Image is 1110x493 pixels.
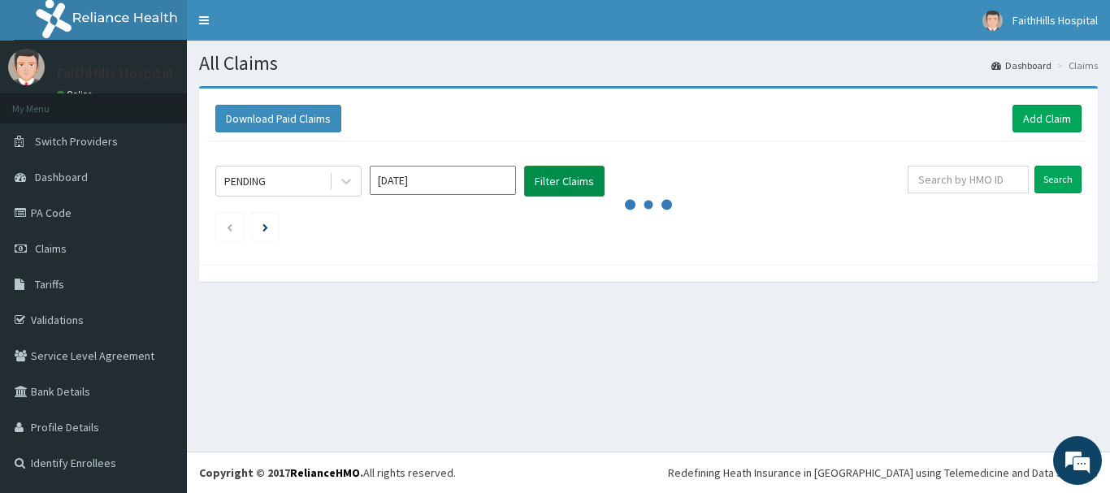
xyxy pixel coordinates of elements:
a: RelianceHMO [290,465,360,480]
input: Search [1034,166,1082,193]
img: User Image [8,49,45,85]
a: Next page [262,219,268,234]
strong: Copyright © 2017 . [199,465,363,480]
span: FaithHills Hospital [1012,13,1098,28]
img: User Image [982,11,1003,31]
li: Claims [1053,58,1098,72]
span: Tariffs [35,277,64,292]
button: Filter Claims [524,166,605,197]
input: Select Month and Year [370,166,516,195]
button: Download Paid Claims [215,105,341,132]
p: FaithHills Hospital [57,66,173,80]
span: Switch Providers [35,134,118,149]
a: Dashboard [991,58,1051,72]
h1: All Claims [199,53,1098,74]
svg: audio-loading [624,180,673,229]
footer: All rights reserved. [187,452,1110,493]
span: Dashboard [35,170,88,184]
a: Previous page [226,219,233,234]
a: Add Claim [1012,105,1082,132]
a: Online [57,89,96,100]
input: Search by HMO ID [908,166,1029,193]
div: Redefining Heath Insurance in [GEOGRAPHIC_DATA] using Telemedicine and Data Science! [668,465,1098,481]
div: PENDING [224,173,266,189]
span: Claims [35,241,67,256]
